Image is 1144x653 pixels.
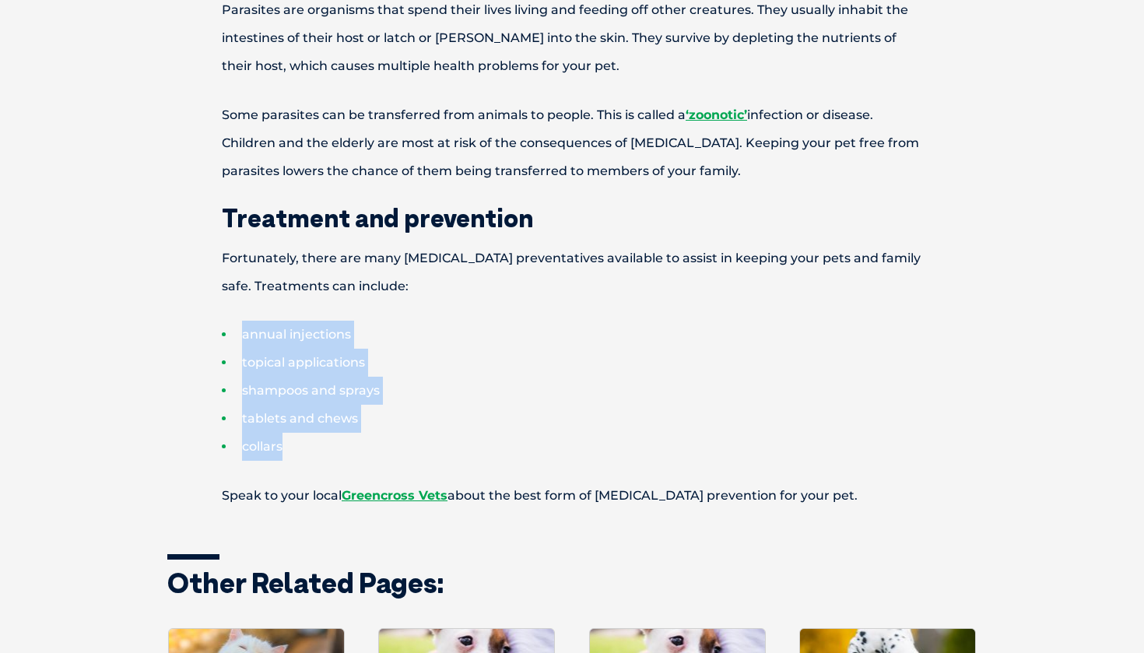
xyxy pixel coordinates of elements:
p: Fortunately, there are many [MEDICAL_DATA] preventatives available to assist in keeping your pets... [167,244,977,300]
li: collars [222,433,977,461]
a: Greencross Vets [342,488,447,503]
li: tablets and chews [222,405,977,433]
p: Speak to your local about the best form of [MEDICAL_DATA] prevention for your pet. [167,482,977,510]
h2: Treatment and prevention [167,205,977,230]
li: shampoos and sprays [222,377,977,405]
li: topical applications [222,349,977,377]
li: annual injections [222,321,977,349]
h3: Other related pages: [167,569,977,597]
a: ‘zoonotic’ [686,107,747,122]
p: Some parasites can be transferred from animals to people. This is called a infection or disease. ... [167,101,977,185]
